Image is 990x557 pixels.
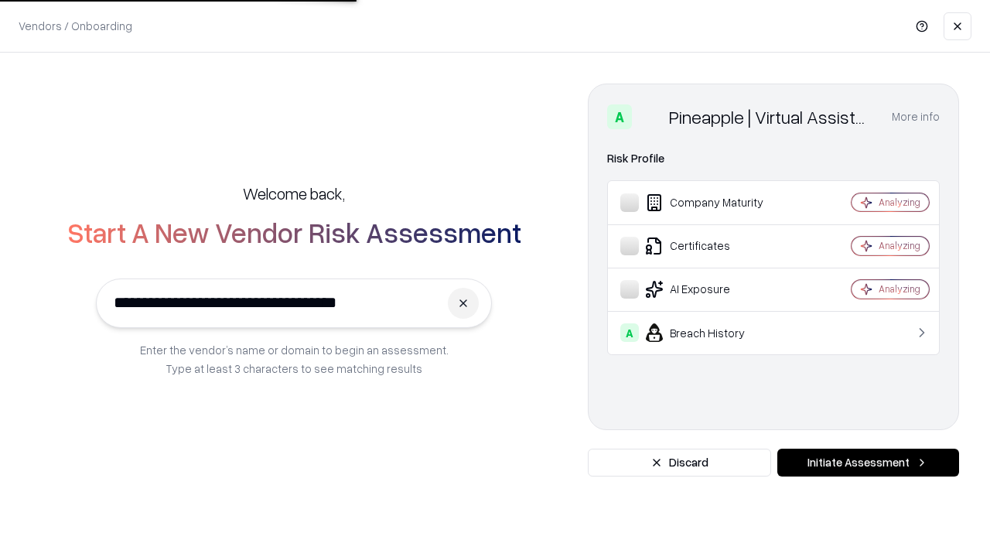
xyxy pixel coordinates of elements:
[607,149,940,168] div: Risk Profile
[892,103,940,131] button: More info
[879,239,920,252] div: Analyzing
[777,449,959,477] button: Initiate Assessment
[67,217,521,248] h2: Start A New Vendor Risk Assessment
[620,193,805,212] div: Company Maturity
[879,282,920,296] div: Analyzing
[19,18,132,34] p: Vendors / Onboarding
[638,104,663,129] img: Pineapple | Virtual Assistant Agency
[140,340,449,378] p: Enter the vendor’s name or domain to begin an assessment. Type at least 3 characters to see match...
[620,280,805,299] div: AI Exposure
[620,323,639,342] div: A
[607,104,632,129] div: A
[588,449,771,477] button: Discard
[620,323,805,342] div: Breach History
[243,183,345,204] h5: Welcome back,
[879,196,920,209] div: Analyzing
[669,104,873,129] div: Pineapple | Virtual Assistant Agency
[620,237,805,255] div: Certificates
